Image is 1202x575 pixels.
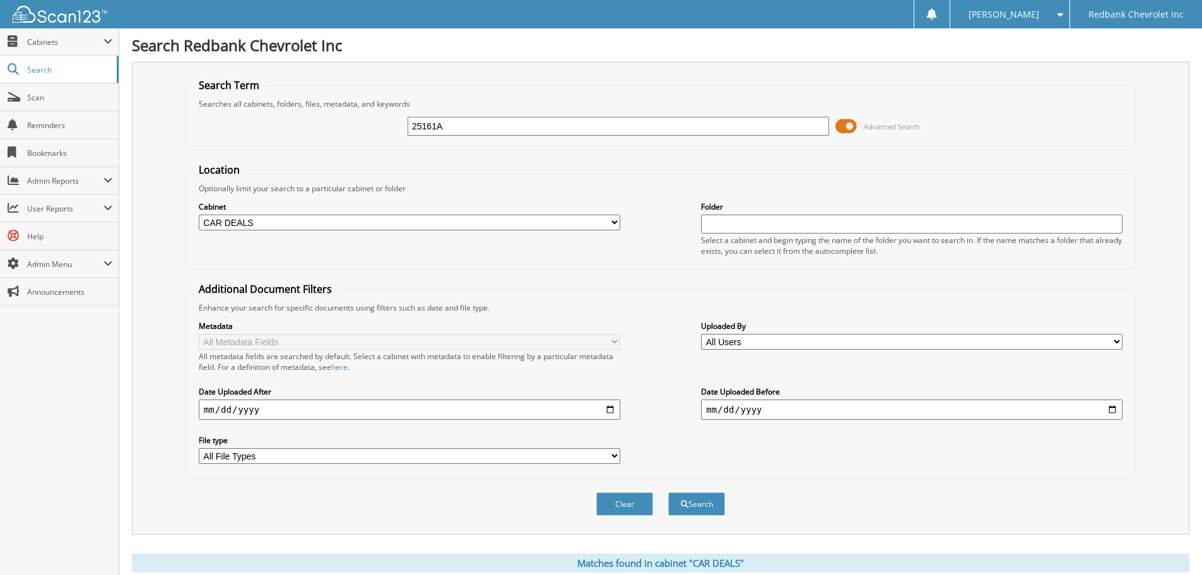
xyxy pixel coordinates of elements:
[701,386,1122,397] label: Date Uploaded Before
[27,175,103,186] span: Admin Reports
[668,492,725,516] button: Search
[199,201,620,212] label: Cabinet
[27,203,103,214] span: User Reports
[27,64,110,75] span: Search
[132,35,1189,56] h1: Search Redbank Chevrolet Inc
[701,321,1122,331] label: Uploaded By
[969,11,1039,18] span: [PERSON_NAME]
[27,148,112,158] span: Bookmarks
[199,400,620,420] input: start
[1088,11,1184,18] span: Redbank Chevrolet Inc
[27,120,112,131] span: Reminders
[192,302,1129,313] div: Enhance your search for specific documents using filters such as date and file type.
[132,554,1189,572] div: Matches found in cabinet "CAR DEALS"
[13,6,107,23] img: scan123-logo-white.svg
[27,287,112,297] span: Announcements
[864,122,920,131] span: Advanced Search
[192,78,266,92] legend: Search Term
[27,231,112,242] span: Help
[192,98,1129,109] div: Searches all cabinets, folders, files, metadata, and keywords
[27,37,103,47] span: Cabinets
[199,351,620,372] div: All metadata fields are searched by default. Select a cabinet with metadata to enable filtering b...
[27,92,112,103] span: Scan
[199,321,620,331] label: Metadata
[192,282,338,296] legend: Additional Document Filters
[701,201,1122,212] label: Folder
[596,492,653,516] button: Clear
[701,235,1122,256] div: Select a cabinet and begin typing the name of the folder you want to search in. If the name match...
[701,400,1122,420] input: end
[199,435,620,446] label: File type
[192,183,1129,194] div: Optionally limit your search to a particular cabinet or folder
[199,386,620,397] label: Date Uploaded After
[27,259,103,270] span: Admin Menu
[331,362,348,372] a: here
[192,163,246,177] legend: Location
